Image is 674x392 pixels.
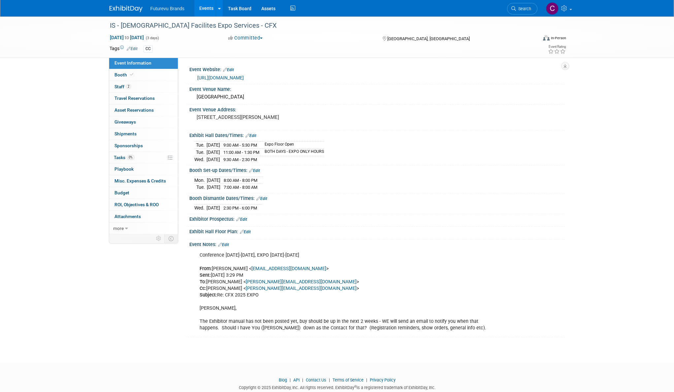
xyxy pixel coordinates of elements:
a: Travel Reservations [109,93,178,104]
a: Edit [249,168,260,173]
td: Tue. [194,149,207,156]
a: Staff2 [109,81,178,93]
div: Exhibit Hall Dates/Times: [189,130,565,139]
td: Tags [110,45,138,53]
td: Wed. [194,205,207,211]
div: Event Format [498,34,566,44]
td: Toggle Event Tabs [164,234,178,243]
td: [DATE] [207,184,220,191]
div: Exhibit Hall Floor Plan: [189,227,565,235]
span: Event Information [114,60,151,66]
img: Format-Inperson.png [543,35,550,41]
div: Booth Set-up Dates/Times: [189,165,565,174]
span: Playbook [114,166,134,172]
a: Event Information [109,57,178,69]
span: Shipments [114,131,137,136]
span: | [301,378,305,382]
td: Expo Floor Open [261,142,324,149]
a: Asset Reservations [109,104,178,116]
b: To: [200,279,206,285]
a: Playbook [109,163,178,175]
a: Booth [109,69,178,81]
div: IS - [DEMOGRAPHIC_DATA] Facilites Expo Services - CFX [108,20,528,32]
td: [DATE] [207,177,220,184]
span: Travel Reservations [114,96,155,101]
div: Event Website: [189,65,565,73]
span: Tasks [114,155,134,160]
a: Sponsorships [109,140,178,152]
a: Budget [109,187,178,199]
div: Event Venue Name: [189,84,565,93]
span: to [124,35,130,40]
a: Contact Us [306,378,326,382]
span: Asset Reservations [114,107,154,113]
div: Exhibitor Prospectus: [189,214,565,223]
div: Event Notes: [189,239,565,248]
div: [GEOGRAPHIC_DATA] [194,92,560,102]
td: [DATE] [207,149,220,156]
div: CC [144,45,153,52]
span: 11:00 AM - 1:30 PM [223,150,259,155]
a: Search [507,3,537,14]
span: [DATE] [DATE] [110,35,144,41]
a: Misc. Expenses & Credits [109,175,178,187]
img: ExhibitDay [110,6,143,12]
div: Event Rating [548,45,566,48]
span: 0% [127,155,134,160]
a: [PERSON_NAME][EMAIL_ADDRESS][DOMAIN_NAME] [246,279,357,285]
a: Terms of Service [333,378,364,382]
span: [GEOGRAPHIC_DATA], [GEOGRAPHIC_DATA] [387,36,470,41]
span: Sponsorships [114,143,143,148]
b: Cc: [200,286,206,291]
td: Wed. [194,156,207,163]
a: API [293,378,300,382]
a: Edit [218,242,229,247]
span: 7:00 AM - 8:00 AM [224,185,257,190]
span: 2:30 PM - 6:00 PM [223,206,257,210]
a: [PERSON_NAME][EMAIL_ADDRESS][DOMAIN_NAME] [246,286,357,291]
a: Edit [236,217,247,222]
td: [DATE] [207,142,220,149]
span: 9:30 AM - 2:30 PM [223,157,257,162]
a: [URL][DOMAIN_NAME] [197,75,244,80]
a: Attachments [109,211,178,222]
a: [EMAIL_ADDRESS][DOMAIN_NAME] [251,266,326,271]
div: In-Person [551,36,566,41]
a: Blog [279,378,287,382]
b: Subject: [200,292,217,298]
b: From: [200,266,212,271]
span: | [365,378,369,382]
td: Tue. [194,142,207,149]
i: Booth reservation complete [130,73,133,76]
span: ROI, Objectives & ROO [114,202,159,207]
span: (3 days) [145,36,159,40]
a: Edit [240,230,251,234]
span: | [327,378,332,382]
a: more [109,223,178,234]
a: Edit [245,133,256,138]
span: Staff [114,84,131,89]
span: Misc. Expenses & Credits [114,178,166,183]
a: ROI, Objectives & ROO [109,199,178,210]
div: Booth Dismantle Dates/Times: [189,193,565,202]
div: Conference [DATE]-[DATE], EXPO [DATE]-[DATE] [PERSON_NAME] < > [DATE] 3:29 PM [PERSON_NAME] < > [... [195,249,492,335]
td: Personalize Event Tab Strip [153,234,165,243]
span: Search [516,6,531,11]
td: Mon. [194,177,207,184]
td: [DATE] [207,205,220,211]
td: BOTH DAYS - EXPO ONLY HOURS [261,149,324,156]
a: Edit [256,196,267,201]
span: Budget [114,190,129,195]
span: 2 [126,84,131,89]
span: Giveaways [114,119,136,125]
a: Shipments [109,128,178,140]
sup: ® [354,385,357,388]
span: Attachments [114,214,141,219]
a: Edit [127,46,138,51]
a: Giveaways [109,116,178,128]
td: [DATE] [207,156,220,163]
span: more [113,226,124,231]
span: 9:00 AM - 5:30 PM [223,143,257,148]
span: 8:00 AM - 8:00 PM [224,178,257,183]
a: Edit [223,68,234,72]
